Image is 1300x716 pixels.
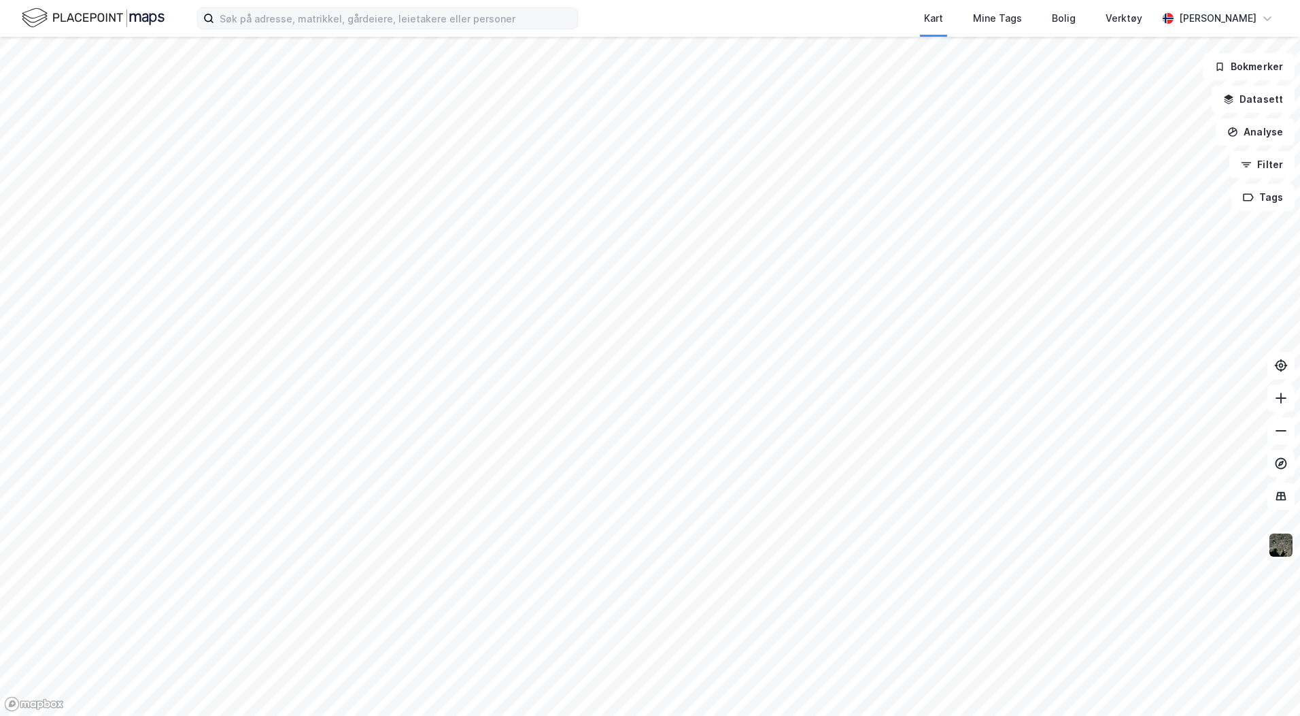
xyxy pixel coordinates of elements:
iframe: Chat Widget [1232,651,1300,716]
div: Verktøy [1106,10,1142,27]
div: Mine Tags [973,10,1022,27]
div: [PERSON_NAME] [1179,10,1256,27]
img: logo.f888ab2527a4732fd821a326f86c7f29.svg [22,6,165,30]
button: Datasett [1212,86,1295,113]
button: Filter [1229,151,1295,178]
input: Søk på adresse, matrikkel, gårdeiere, leietakere eller personer [214,8,577,29]
button: Bokmerker [1203,53,1295,80]
a: Mapbox homepage [4,696,64,712]
div: Kontrollprogram for chat [1232,651,1300,716]
div: Kart [924,10,943,27]
div: Bolig [1052,10,1076,27]
button: Tags [1231,184,1295,211]
img: 9k= [1268,532,1294,558]
button: Analyse [1216,118,1295,146]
